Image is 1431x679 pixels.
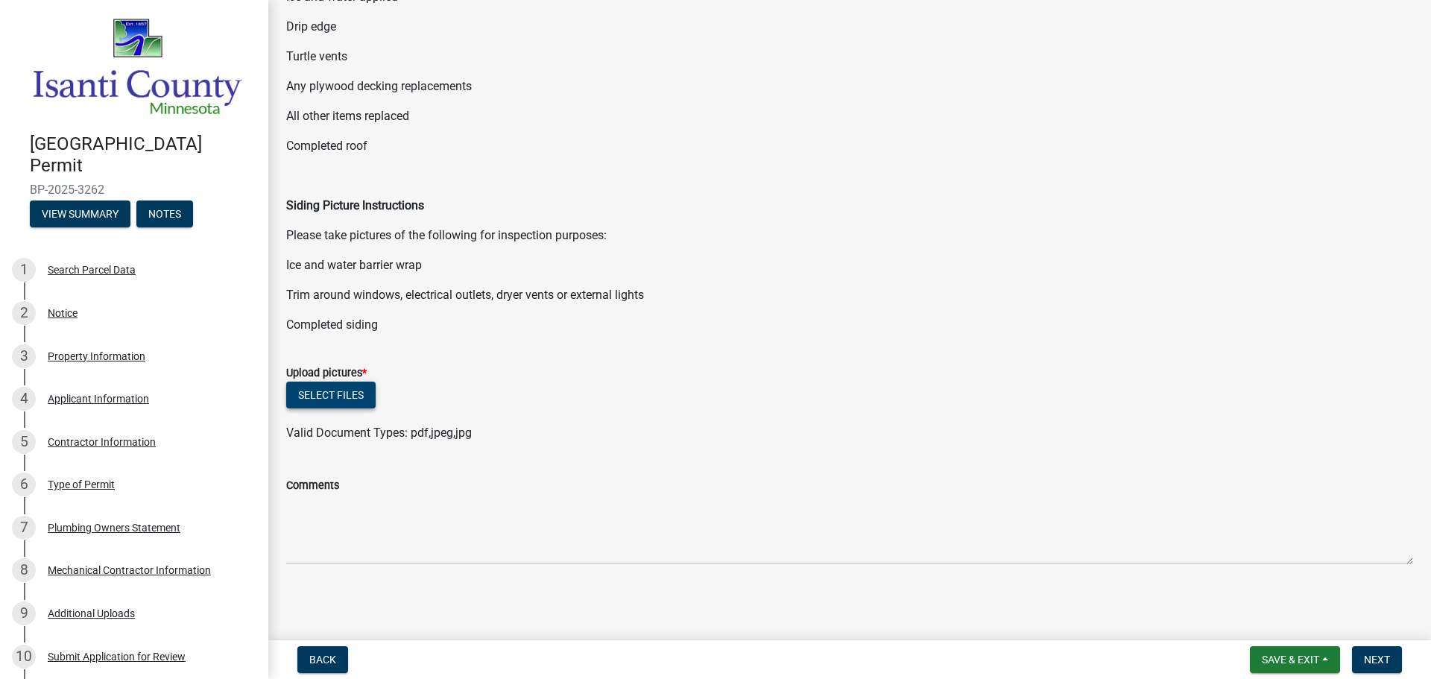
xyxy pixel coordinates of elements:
[48,308,78,318] div: Notice
[309,654,336,666] span: Back
[286,426,472,440] span: Valid Document Types: pdf,jpeg,jpg
[136,209,193,221] wm-modal-confirm: Notes
[286,382,376,408] button: Select files
[1364,654,1390,666] span: Next
[48,608,135,619] div: Additional Uploads
[297,646,348,673] button: Back
[12,344,36,368] div: 3
[286,316,1413,334] p: Completed siding
[12,387,36,411] div: 4
[286,198,424,212] strong: Siding Picture Instructions
[48,479,115,490] div: Type of Permit
[12,473,36,496] div: 6
[1262,654,1319,666] span: Save & Exit
[286,368,367,379] label: Upload pictures
[48,651,186,662] div: Submit Application for Review
[12,558,36,582] div: 8
[286,481,339,491] label: Comments
[12,516,36,540] div: 7
[12,601,36,625] div: 9
[30,200,130,227] button: View Summary
[12,430,36,454] div: 5
[30,133,256,177] h4: [GEOGRAPHIC_DATA] Permit
[1250,646,1340,673] button: Save & Exit
[286,18,1413,36] p: Drip edge
[286,107,1413,125] p: All other items replaced
[286,48,1413,66] p: Turtle vents
[48,351,145,361] div: Property Information
[30,16,244,118] img: Isanti County, Minnesota
[30,183,238,197] span: BP-2025-3262
[136,200,193,227] button: Notes
[286,137,1413,155] p: Completed roof
[12,301,36,325] div: 2
[48,265,136,275] div: Search Parcel Data
[48,394,149,404] div: Applicant Information
[286,78,1413,95] p: Any plywood decking replacements
[48,565,211,575] div: Mechanical Contractor Information
[286,286,1413,304] p: Trim around windows, electrical outlets, dryer vents or external lights
[48,522,180,533] div: Plumbing Owners Statement
[12,645,36,669] div: 10
[286,227,1413,244] p: Please take pictures of the following for inspection purposes:
[1352,646,1402,673] button: Next
[30,209,130,221] wm-modal-confirm: Summary
[48,437,156,447] div: Contractor Information
[12,258,36,282] div: 1
[286,256,1413,274] p: Ice and water barrier wrap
